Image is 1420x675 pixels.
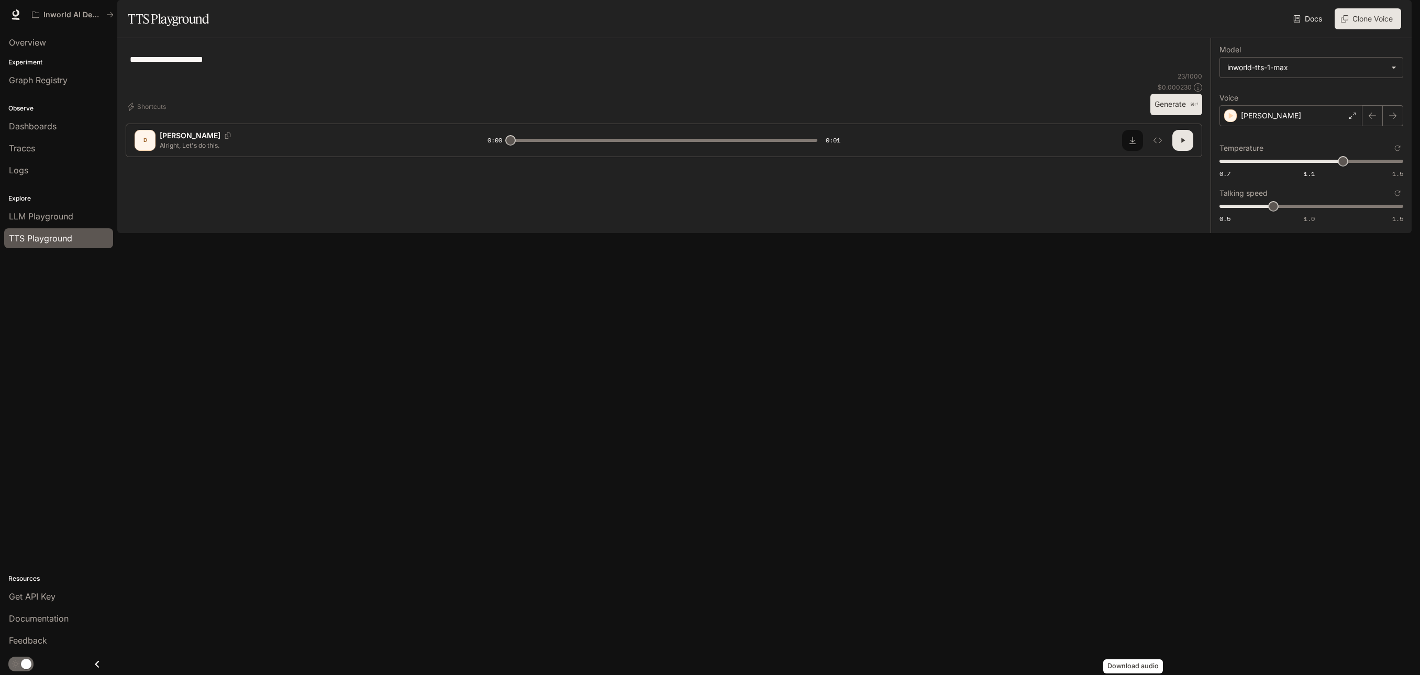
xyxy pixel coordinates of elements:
[1219,169,1230,178] span: 0.7
[1190,102,1198,108] p: ⌘⏎
[1392,142,1403,154] button: Reset to default
[1392,214,1403,223] span: 1.5
[1122,130,1143,151] button: Download audio
[128,8,209,29] h1: TTS Playground
[826,135,840,146] span: 0:01
[160,141,462,150] p: Alright, Let's do this.
[1178,72,1202,81] p: 23 / 1000
[1227,62,1386,73] div: inworld-tts-1-max
[1158,83,1192,92] p: $ 0.000230
[43,10,102,19] p: Inworld AI Demos
[1219,190,1268,197] p: Talking speed
[1147,130,1168,151] button: Inspect
[1219,46,1241,53] p: Model
[487,135,502,146] span: 0:00
[1219,214,1230,223] span: 0.5
[27,4,118,25] button: All workspaces
[1392,187,1403,199] button: Reset to default
[137,132,153,149] div: D
[126,98,170,115] button: Shortcuts
[220,132,235,139] button: Copy Voice ID
[1241,110,1301,121] p: [PERSON_NAME]
[1304,169,1315,178] span: 1.1
[1220,58,1403,78] div: inworld-tts-1-max
[1291,8,1326,29] a: Docs
[1150,94,1202,115] button: Generate⌘⏎
[1103,659,1163,673] div: Download audio
[160,130,220,141] p: [PERSON_NAME]
[1219,145,1263,152] p: Temperature
[1335,8,1401,29] button: Clone Voice
[1392,169,1403,178] span: 1.5
[1304,214,1315,223] span: 1.0
[1219,94,1238,102] p: Voice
